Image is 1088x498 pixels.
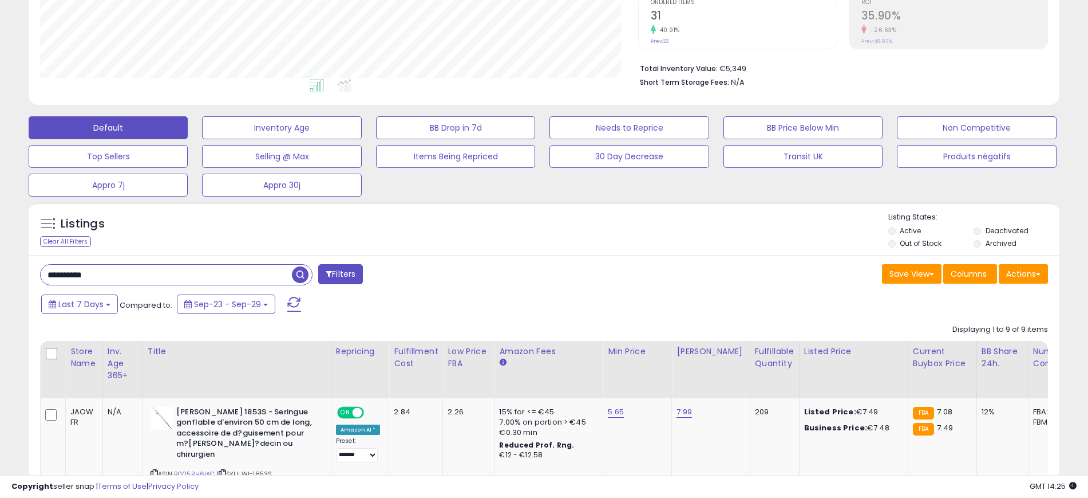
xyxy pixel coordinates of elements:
small: FBA [913,423,934,436]
button: BB Drop in 7d [376,116,535,139]
div: 12% [982,407,1019,417]
a: 7.99 [676,406,692,418]
button: Inventory Age [202,116,361,139]
div: 2.26 [448,407,485,417]
button: Appro 7j [29,174,188,197]
b: Total Inventory Value: [640,64,718,73]
small: -26.63% [867,26,897,34]
div: Repricing [336,346,385,358]
button: Non Competitive [897,116,1056,139]
div: Min Price [608,346,667,358]
div: Fulfillment Cost [394,346,438,370]
div: FBA: 3 [1033,407,1071,417]
span: Compared to: [120,300,172,311]
div: Low Price FBA [448,346,489,370]
div: €7.48 [804,423,899,433]
h2: 35.90% [861,9,1047,25]
b: [PERSON_NAME] 1853S - Seringue gonflable d'environ 50 cm de long, accessoire de d?guisement pour ... [176,407,315,463]
span: Columns [951,268,987,280]
div: Current Buybox Price [913,346,972,370]
b: Short Term Storage Fees: [640,77,729,87]
li: €5,349 [640,61,1039,74]
label: Deactivated [986,226,1028,236]
div: Clear All Filters [40,236,91,247]
b: Reduced Prof. Rng. [499,440,574,450]
label: Active [900,226,921,236]
button: Default [29,116,188,139]
div: JAOW FR [70,407,94,428]
div: 209 [755,407,790,417]
h2: 31 [651,9,837,25]
div: N/A [108,407,134,417]
button: Appro 30j [202,174,361,197]
div: Amazon AI * [336,425,381,435]
div: Listed Price [804,346,903,358]
b: Listed Price: [804,406,856,417]
div: 7.00% on portion > €45 [499,417,594,428]
button: Items Being Repriced [376,145,535,168]
button: BB Price Below Min [723,116,883,139]
button: 30 Day Decrease [549,145,709,168]
button: Selling @ Max [202,145,361,168]
small: Prev: 22 [651,38,669,45]
div: FBM: 5 [1033,417,1071,428]
div: Store Name [70,346,98,370]
button: Save View [882,264,941,284]
span: N/A [731,77,745,88]
span: ON [338,407,353,417]
button: Filters [318,264,363,284]
p: Listing States: [888,212,1059,223]
a: Privacy Policy [148,481,199,492]
b: Business Price: [804,422,867,433]
label: Archived [986,238,1016,248]
button: Columns [943,264,997,284]
a: Terms of Use [98,481,147,492]
div: Displaying 1 to 9 of 9 items [952,324,1048,335]
label: Out of Stock [900,238,941,248]
button: Needs to Reprice [549,116,709,139]
span: 2025-10-7 14:25 GMT [1030,481,1077,492]
button: Transit UK [723,145,883,168]
div: seller snap | | [11,481,199,492]
span: 7.49 [937,422,953,433]
small: FBA [913,407,934,419]
button: Last 7 Days [41,295,118,314]
div: Num of Comp. [1033,346,1075,370]
div: €0.30 min [499,428,594,438]
div: €7.49 [804,407,899,417]
span: OFF [362,407,381,417]
div: 2.84 [394,407,434,417]
div: €12 - €12.58 [499,450,594,460]
a: 5.65 [608,406,624,418]
div: Fulfillable Quantity [755,346,794,370]
small: Amazon Fees. [499,358,506,368]
span: 7.08 [937,406,952,417]
img: 31OnuOSX3bL._SL40_.jpg [151,407,173,430]
button: Produits négatifs [897,145,1056,168]
div: Title [148,346,326,358]
button: Sep-23 - Sep-29 [177,295,275,314]
div: Inv. Age 365+ [108,346,138,382]
button: Top Sellers [29,145,188,168]
div: [PERSON_NAME] [676,346,745,358]
div: Preset: [336,437,381,463]
h5: Listings [61,216,105,232]
button: Actions [999,264,1048,284]
strong: Copyright [11,481,53,492]
div: 15% for <= €45 [499,407,594,417]
span: Last 7 Days [58,299,104,310]
div: BB Share 24h. [982,346,1023,370]
div: Amazon Fees [499,346,598,358]
small: 40.91% [656,26,680,34]
span: Sep-23 - Sep-29 [194,299,261,310]
small: Prev: 48.93% [861,38,892,45]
